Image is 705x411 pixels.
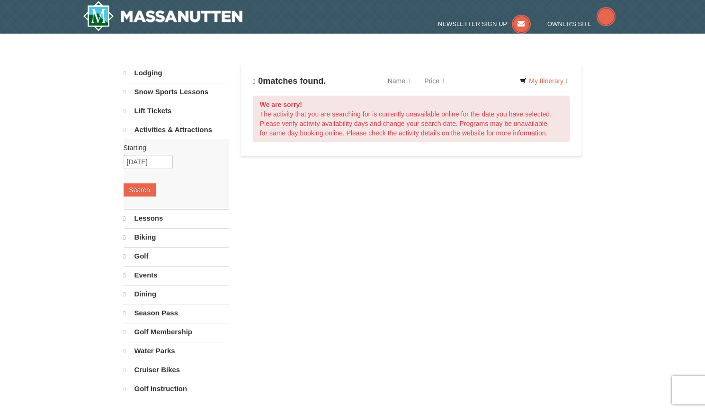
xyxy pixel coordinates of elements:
a: Newsletter Sign Up [438,20,531,27]
a: Lodging [124,64,229,82]
a: Golf Membership [124,323,229,341]
a: Price [417,71,451,90]
span: Newsletter Sign Up [438,20,507,27]
span: Owner's Site [547,20,592,27]
a: Cruiser Bikes [124,361,229,379]
div: The activity that you are searching for is currently unavailable online for the date you have sel... [253,96,570,142]
img: Massanutten Resort Logo [83,1,243,31]
button: Search [124,183,156,197]
a: Activities & Attractions [124,121,229,139]
a: My Itinerary [514,74,574,88]
strong: We are sorry! [260,101,302,108]
a: Name [381,71,417,90]
label: Starting [124,143,222,152]
a: Snow Sports Lessons [124,83,229,101]
a: Owner's Site [547,20,616,27]
a: Water Parks [124,342,229,360]
a: Season Pass [124,304,229,322]
a: Lessons [124,209,229,227]
a: Dining [124,285,229,303]
a: Golf [124,247,229,265]
a: Lift Tickets [124,102,229,120]
a: Events [124,266,229,284]
a: Golf Instruction [124,380,229,398]
a: Massanutten Resort [83,1,243,31]
a: Biking [124,228,229,246]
